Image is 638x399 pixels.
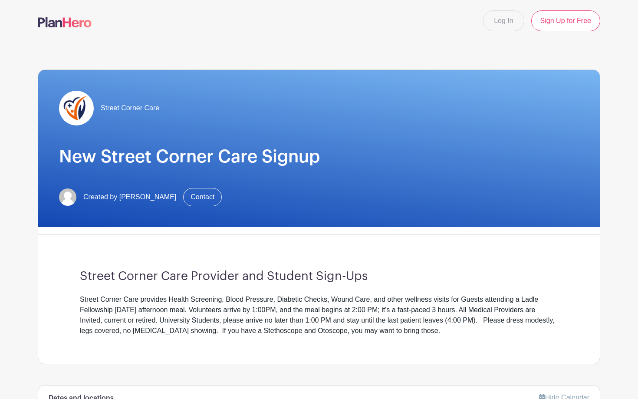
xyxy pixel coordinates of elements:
div: Street Corner Care provides Health Screening, Blood Pressure, Diabetic Checks, Wound Care, and ot... [80,294,558,336]
h1: New Street Corner Care Signup [59,146,579,167]
img: default-ce2991bfa6775e67f084385cd625a349d9dcbb7a52a09fb2fda1e96e2d18dcdb.png [59,188,76,206]
h3: Street Corner Care Provider and Student Sign-Ups [80,269,558,284]
img: SCC%20PlanHero.png [59,91,94,125]
span: Created by [PERSON_NAME] [83,192,176,202]
img: logo-507f7623f17ff9eddc593b1ce0a138ce2505c220e1c5a4e2b4648c50719b7d32.svg [38,17,92,27]
a: Contact [183,188,222,206]
span: Street Corner Care [101,103,159,113]
a: Log In [483,10,524,31]
a: Sign Up for Free [531,10,600,31]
